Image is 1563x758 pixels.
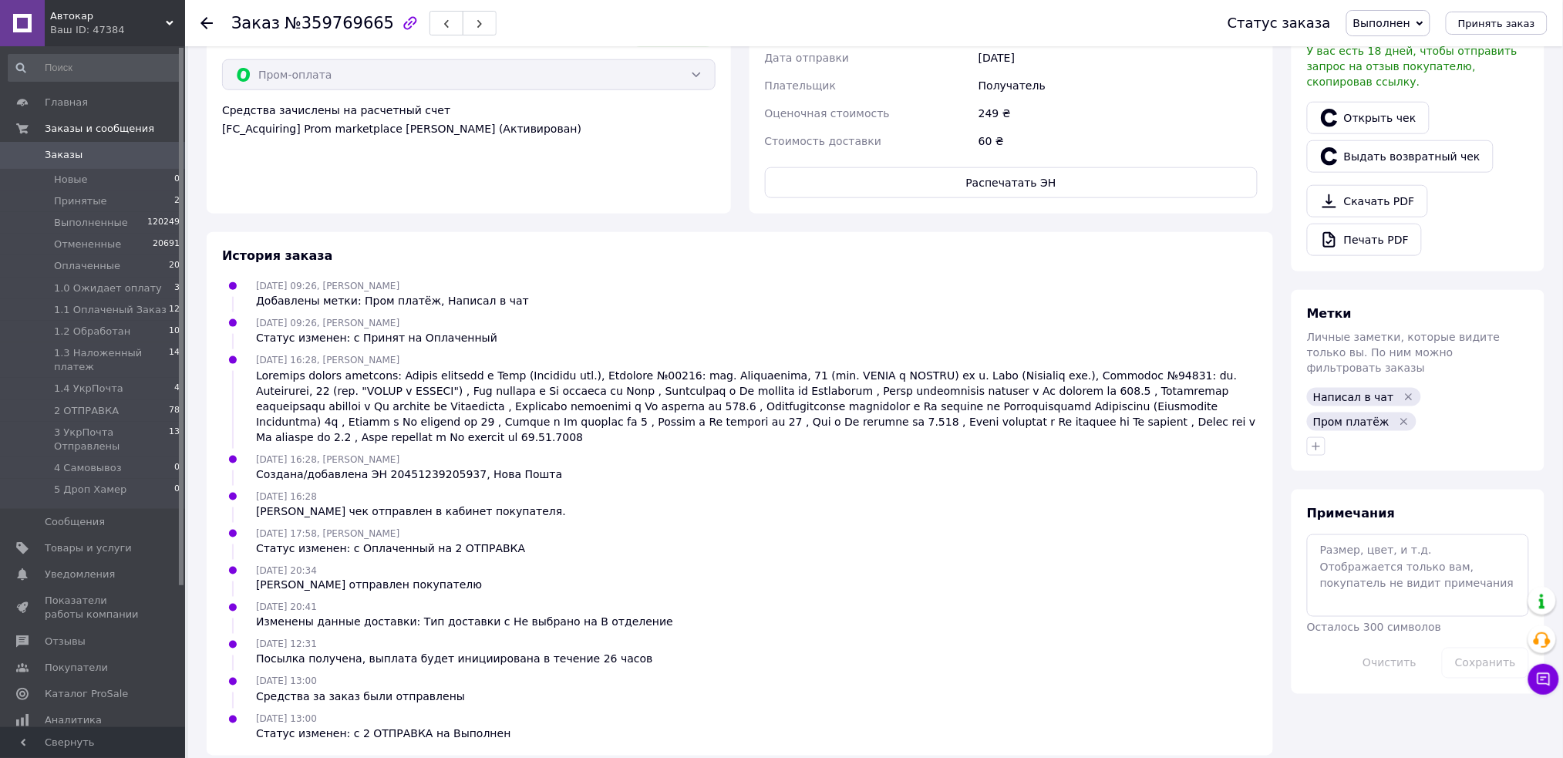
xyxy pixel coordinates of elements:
[1307,622,1441,634] span: Осталось 300 символов
[8,54,181,82] input: Поиск
[256,689,465,705] div: Средства за заказ были отправлены
[45,687,128,701] span: Каталог ProSale
[1353,17,1410,29] span: Выполнен
[54,281,162,295] span: 1.0 Ожидает оплату
[169,346,180,374] span: 14
[1313,416,1390,428] span: Пром платёж
[169,259,180,273] span: 20
[45,96,88,109] span: Главная
[222,121,716,136] div: [FC_Acquiring] Prom marketplace [PERSON_NAME] (Активирован)
[975,99,1261,127] div: 249 ₴
[231,14,280,32] span: Заказ
[256,528,399,539] span: [DATE] 17:58, [PERSON_NAME]
[256,467,562,482] div: Создана/добавлена ЭН 20451239205937, Нова Пошта
[1528,664,1559,695] button: Чат с покупателем
[54,325,130,339] span: 1.2 Обработан
[54,426,169,453] span: 3 УкрПочта Отправлены
[256,652,653,667] div: Посылка получена, выплата будет инициирована в течение 26 часов
[174,382,180,396] span: 4
[1307,45,1518,88] span: У вас есть 18 дней, чтобы отправить запрос на отзыв покупателю, скопировав ссылку.
[54,238,121,251] span: Отмененные
[1458,18,1535,29] span: Принять заказ
[256,281,399,291] span: [DATE] 09:26, [PERSON_NAME]
[1398,416,1410,428] svg: Удалить метку
[45,661,108,675] span: Покупатели
[174,461,180,475] span: 0
[153,238,180,251] span: 20691
[256,368,1258,445] div: Loremips dolors ametcons: Adipis elitsedd e Temp (Incididu utl.), Etdolore №00216: mag. Aliquaeni...
[147,216,180,230] span: 120249
[256,578,482,593] div: [PERSON_NAME] отправлен покупателю
[1307,331,1501,374] span: Личные заметки, которые видите только вы. По ним можно фильтровать заказы
[256,330,497,345] div: Статус изменен: с Принят на Оплаченный
[50,23,185,37] div: Ваш ID: 47384
[45,635,86,649] span: Отзывы
[222,248,333,263] span: История заказа
[45,122,154,136] span: Заказы и сообщения
[1228,15,1331,31] div: Статус заказа
[54,194,107,208] span: Принятые
[169,404,180,418] span: 78
[1307,102,1430,134] a: Открыть чек
[256,504,566,519] div: [PERSON_NAME] чек отправлен в кабинет покупателя.
[256,541,525,556] div: Статус изменен: с Оплаченный на 2 ОТПРАВКА
[765,167,1258,198] button: Распечатать ЭН
[54,303,167,317] span: 1.1 Оплаченый Заказ
[174,483,180,497] span: 0
[54,259,120,273] span: Оплаченные
[975,44,1261,72] div: [DATE]
[256,615,673,630] div: Изменены данные доставки: Тип доставки с Не выбрано на В отделение
[1307,185,1428,217] a: Скачать PDF
[1307,306,1352,321] span: Метки
[1307,224,1422,256] a: Печать PDF
[54,382,123,396] span: 1.4 УкрПочта
[45,541,132,555] span: Товары и услуги
[256,355,399,366] span: [DATE] 16:28, [PERSON_NAME]
[285,14,394,32] span: №359769665
[256,565,317,576] span: [DATE] 20:34
[169,426,180,453] span: 13
[256,676,317,687] span: [DATE] 13:00
[256,454,399,465] span: [DATE] 16:28, [PERSON_NAME]
[975,72,1261,99] div: Получатель
[174,173,180,187] span: 0
[256,293,529,308] div: Добавлены метки: Пром платёж, Написал в чат
[1307,140,1494,173] button: Выдать возвратный чек
[54,483,126,497] span: 5 Дроп Хамер
[200,15,213,31] div: Вернуться назад
[1446,12,1548,35] button: Принять заказ
[50,9,166,23] span: Автокар
[174,281,180,295] span: 3
[256,318,399,328] span: [DATE] 09:26, [PERSON_NAME]
[45,594,143,622] span: Показатели работы компании
[256,491,317,502] span: [DATE] 16:28
[45,713,102,727] span: Аналитика
[1307,506,1395,520] span: Примечания
[1403,391,1415,403] svg: Удалить метку
[54,404,119,418] span: 2 ОТПРАВКА
[765,135,882,147] span: Стоимость доставки
[222,103,716,136] div: Средства зачислены на расчетный счет
[1313,391,1394,403] span: Написал в чат
[54,346,169,374] span: 1.3 Наложенный платеж
[169,325,180,339] span: 10
[54,216,128,230] span: Выполненные
[169,303,180,317] span: 12
[256,602,317,613] span: [DATE] 20:41
[54,461,122,475] span: 4 Самовывоз
[765,52,850,64] span: Дата отправки
[256,714,317,725] span: [DATE] 13:00
[45,148,83,162] span: Заказы
[45,515,105,529] span: Сообщения
[256,726,511,742] div: Статус изменен: с 2 ОТПРАВКА на Выполнен
[54,173,88,187] span: Новые
[765,107,891,120] span: Оценочная стоимость
[765,79,837,92] span: Плательщик
[45,568,115,581] span: Уведомления
[174,194,180,208] span: 2
[256,639,317,650] span: [DATE] 12:31
[975,127,1261,155] div: 60 ₴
